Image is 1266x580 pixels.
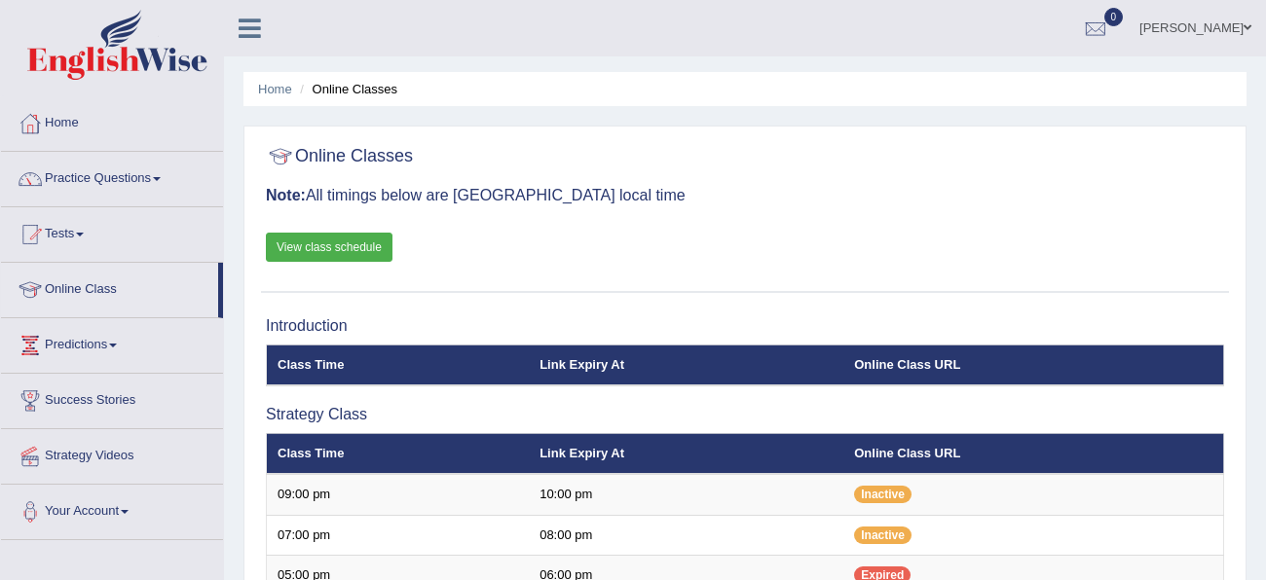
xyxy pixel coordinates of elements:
[1,207,223,256] a: Tests
[267,515,530,556] td: 07:00 pm
[267,474,530,515] td: 09:00 pm
[267,433,530,474] th: Class Time
[258,82,292,96] a: Home
[266,187,1224,204] h3: All timings below are [GEOGRAPHIC_DATA] local time
[529,474,843,515] td: 10:00 pm
[1,152,223,200] a: Practice Questions
[266,142,413,171] h2: Online Classes
[854,526,912,544] span: Inactive
[1,318,223,367] a: Predictions
[1,429,223,478] a: Strategy Videos
[267,344,530,385] th: Class Time
[529,515,843,556] td: 08:00 pm
[843,433,1223,474] th: Online Class URL
[529,433,843,474] th: Link Expiry At
[266,406,1224,423] h3: Strategy Class
[1,96,223,145] a: Home
[843,344,1223,385] th: Online Class URL
[529,344,843,385] th: Link Expiry At
[1,485,223,533] a: Your Account
[266,187,306,203] b: Note:
[295,80,397,98] li: Online Classes
[1104,8,1124,26] span: 0
[854,486,912,503] span: Inactive
[1,374,223,422] a: Success Stories
[266,233,392,262] a: View class schedule
[266,317,1224,335] h3: Introduction
[1,263,218,311] a: Online Class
